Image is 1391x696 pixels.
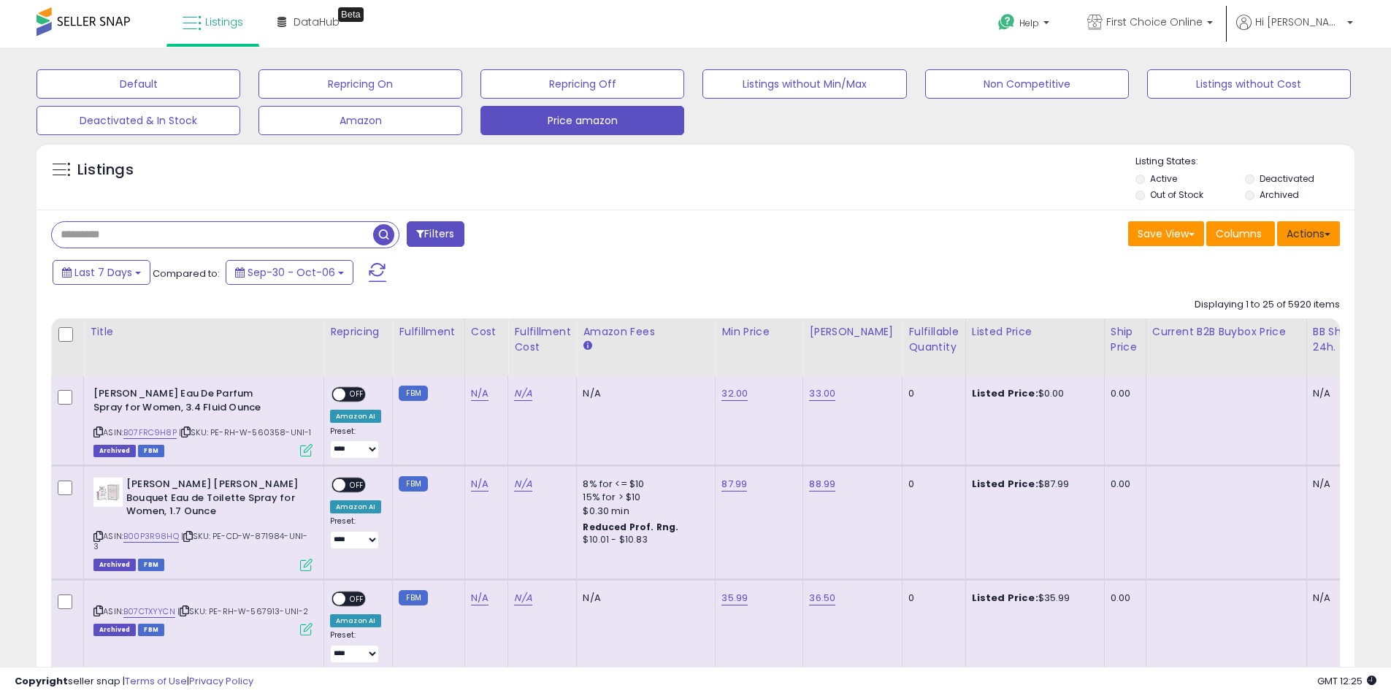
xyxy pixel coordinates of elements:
[986,2,1064,47] a: Help
[93,445,136,457] span: Listings that have been deleted from Seller Central
[702,69,906,99] button: Listings without Min/Max
[53,260,150,285] button: Last 7 Days
[90,324,318,340] div: Title
[93,387,313,455] div: ASIN:
[1206,221,1275,246] button: Columns
[330,614,381,627] div: Amazon AI
[15,674,68,688] strong: Copyright
[1277,221,1340,246] button: Actions
[997,13,1016,31] i: Get Help
[908,592,954,605] div: 0
[123,530,179,543] a: B00P3R98HQ
[721,386,748,401] a: 32.00
[721,477,747,492] a: 87.99
[1255,15,1343,29] span: Hi [PERSON_NAME]
[1111,387,1135,400] div: 0.00
[1150,172,1177,185] label: Active
[1313,324,1366,355] div: BB Share 24h.
[1150,188,1203,201] label: Out of Stock
[972,386,1038,400] b: Listed Price:
[93,478,313,570] div: ASIN:
[330,410,381,423] div: Amazon AI
[123,427,177,439] a: B07FRC9H8P
[77,160,134,180] h5: Listings
[330,427,381,459] div: Preset:
[345,592,369,605] span: OFF
[1111,592,1135,605] div: 0.00
[226,260,353,285] button: Sep-30 - Oct-06
[583,521,678,533] b: Reduced Prof. Rng.
[123,605,175,618] a: B07CTXYYCN
[153,267,220,280] span: Compared to:
[514,591,532,605] a: N/A
[330,324,386,340] div: Repricing
[1152,324,1300,340] div: Current B2B Buybox Price
[93,530,307,552] span: | SKU: PE-CD-W-871984-UNI-3
[93,559,136,571] span: Listings that have been deleted from Seller Central
[338,7,364,22] div: Tooltip anchor
[972,387,1093,400] div: $0.00
[809,386,835,401] a: 33.00
[480,106,684,135] button: Price amazon
[407,221,464,247] button: Filters
[809,591,835,605] a: 36.50
[248,265,335,280] span: Sep-30 - Oct-06
[583,592,704,605] div: N/A
[972,324,1098,340] div: Listed Price
[37,106,240,135] button: Deactivated & In Stock
[514,386,532,401] a: N/A
[809,324,896,340] div: [PERSON_NAME]
[74,265,132,280] span: Last 7 Days
[138,445,164,457] span: FBM
[583,505,704,518] div: $0.30 min
[471,591,488,605] a: N/A
[809,477,835,492] a: 88.99
[721,324,797,340] div: Min Price
[1313,592,1361,605] div: N/A
[93,624,136,636] span: Listings that have been deleted from Seller Central
[37,69,240,99] button: Default
[330,516,381,549] div: Preset:
[583,387,704,400] div: N/A
[583,534,704,546] div: $10.01 - $10.83
[908,478,954,491] div: 0
[399,324,458,340] div: Fulfillment
[583,324,709,340] div: Amazon Fees
[93,592,313,635] div: ASIN:
[471,324,502,340] div: Cost
[1195,298,1340,312] div: Displaying 1 to 25 of 5920 items
[179,427,312,438] span: | SKU: PE-RH-W-560358-UNI-1
[1313,478,1361,491] div: N/A
[1260,172,1314,185] label: Deactivated
[330,500,381,513] div: Amazon AI
[514,477,532,492] a: N/A
[908,324,959,355] div: Fulfillable Quantity
[471,477,488,492] a: N/A
[721,591,748,605] a: 35.99
[1313,387,1361,400] div: N/A
[1019,17,1039,29] span: Help
[138,559,164,571] span: FBM
[1147,69,1351,99] button: Listings without Cost
[972,592,1093,605] div: $35.99
[1111,478,1135,491] div: 0.00
[345,479,369,492] span: OFF
[1260,188,1299,201] label: Archived
[93,478,123,507] img: 313LNMj+hpL._SL40_.jpg
[15,675,253,689] div: seller snap | |
[294,15,340,29] span: DataHub
[1236,15,1353,47] a: Hi [PERSON_NAME]
[177,605,309,617] span: | SKU: PE-RH-W-567913-UNI-2
[138,624,164,636] span: FBM
[972,477,1038,491] b: Listed Price:
[399,476,427,492] small: FBM
[126,478,304,522] b: [PERSON_NAME] [PERSON_NAME] Bouquet Eau de Toilette Spray for Women, 1.7 Ounce
[583,491,704,504] div: 15% for > $10
[908,387,954,400] div: 0
[258,106,462,135] button: Amazon
[189,674,253,688] a: Privacy Policy
[93,387,271,418] b: [PERSON_NAME] Eau De Parfum Spray for Women, 3.4 Fluid Ounce
[1317,674,1376,688] span: 2025-10-14 12:25 GMT
[125,674,187,688] a: Terms of Use
[345,389,369,401] span: OFF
